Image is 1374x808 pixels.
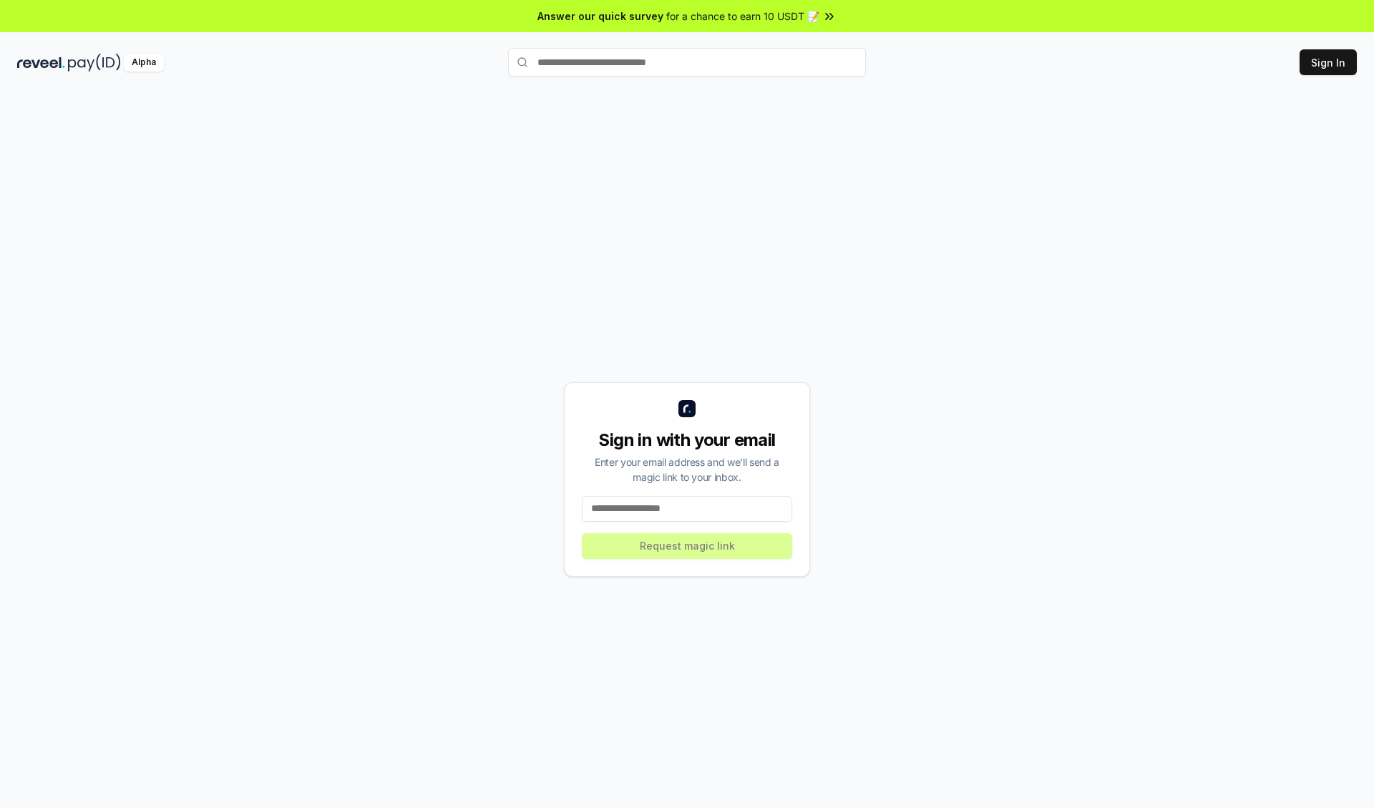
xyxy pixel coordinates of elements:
img: reveel_dark [17,54,65,72]
span: Answer our quick survey [537,9,663,24]
div: Sign in with your email [582,429,792,452]
div: Alpha [124,54,164,72]
div: Enter your email address and we’ll send a magic link to your inbox. [582,454,792,485]
img: logo_small [678,400,696,417]
span: for a chance to earn 10 USDT 📝 [666,9,819,24]
button: Sign In [1300,49,1357,75]
img: pay_id [68,54,121,72]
